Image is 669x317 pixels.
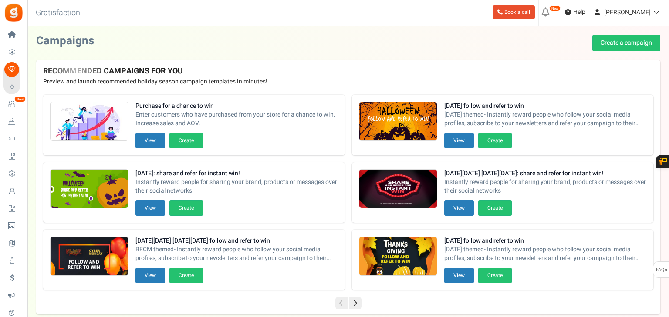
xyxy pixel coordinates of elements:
[3,97,24,112] a: New
[444,133,474,148] button: View
[169,200,203,216] button: Create
[493,5,535,19] a: Book a call
[14,96,26,102] em: New
[592,35,660,51] a: Create a campaign
[169,268,203,283] button: Create
[359,170,437,209] img: Recommended Campaigns
[135,245,338,263] span: BFCM themed- Instantly reward people who follow your social media profiles, subscribe to your new...
[135,110,338,128] span: Enter customers who have purchased from your store for a chance to win. Increase sales and AOV.
[51,170,128,209] img: Recommended Campaigns
[444,245,647,263] span: [DATE] themed- Instantly reward people who follow your social media profiles, subscribe to your n...
[478,200,512,216] button: Create
[444,200,474,216] button: View
[478,133,512,148] button: Create
[655,262,667,278] span: FAQs
[135,200,165,216] button: View
[135,237,338,245] strong: [DATE][DATE] [DATE][DATE] follow and refer to win
[561,5,589,19] a: Help
[169,133,203,148] button: Create
[444,169,647,178] strong: [DATE][DATE] [DATE][DATE]: share and refer for instant win!
[4,3,24,23] img: Gratisfaction
[43,67,653,76] h4: RECOMMENDED CAMPAIGNS FOR YOU
[444,110,647,128] span: [DATE] themed- Instantly reward people who follow your social media profiles, subscribe to your n...
[36,35,94,47] h2: Campaigns
[51,237,128,276] img: Recommended Campaigns
[359,102,437,141] img: Recommended Campaigns
[444,268,474,283] button: View
[26,4,90,22] h3: Gratisfaction
[359,237,437,276] img: Recommended Campaigns
[478,268,512,283] button: Create
[51,102,128,141] img: Recommended Campaigns
[135,169,338,178] strong: [DATE]: share and refer for instant win!
[444,178,647,195] span: Instantly reward people for sharing your brand, products or messages over their social networks
[135,178,338,195] span: Instantly reward people for sharing your brand, products or messages over their social networks
[549,5,561,11] em: New
[444,102,647,110] strong: [DATE] follow and refer to win
[43,77,653,86] p: Preview and launch recommended holiday season campaign templates in minutes!
[444,237,647,245] strong: [DATE] follow and refer to win
[135,268,165,283] button: View
[135,102,338,110] strong: Purchase for a chance to win
[571,8,585,17] span: Help
[135,133,165,148] button: View
[604,8,651,17] span: [PERSON_NAME]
